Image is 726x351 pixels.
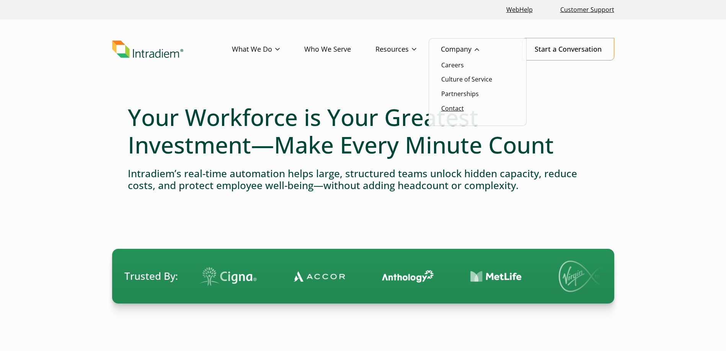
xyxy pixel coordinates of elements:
[441,38,504,60] a: Company
[124,269,178,283] span: Trusted By:
[557,2,617,18] a: Customer Support
[503,2,536,18] a: Link opens in a new window
[466,271,517,282] img: Contact Center Automation MetLife Logo
[304,38,375,60] a: Who We Serve
[112,41,232,58] a: Link to homepage of Intradiem
[289,271,341,282] img: Contact Center Automation Accor Logo
[441,104,464,113] a: Contact
[112,41,183,58] img: Intradiem
[441,61,464,69] a: Careers
[232,38,304,60] a: What We Do
[554,261,608,292] img: Virgin Media logo.
[375,38,441,60] a: Resources
[128,103,599,158] h1: Your Workforce is Your Greatest Investment—Make Every Minute Count
[128,168,599,191] h4: Intradiem’s real-time automation helps large, structured teams unlock hidden capacity, reduce cos...
[522,38,614,60] a: Start a Conversation
[441,90,479,98] a: Partnerships
[441,75,492,83] a: Culture of Service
